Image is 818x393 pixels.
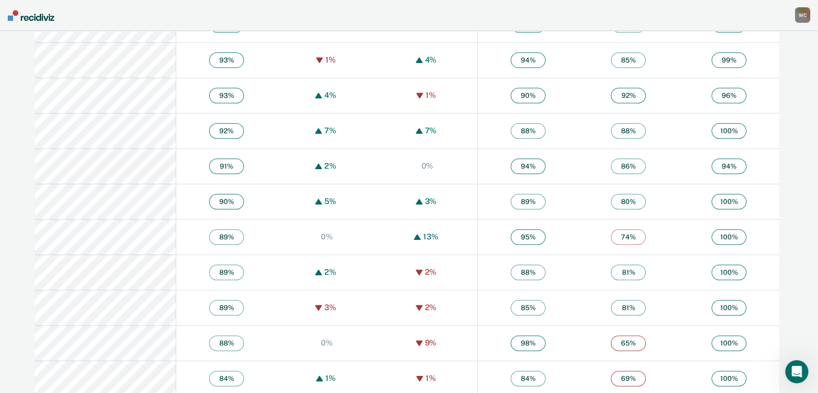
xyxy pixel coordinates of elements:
[712,229,746,245] span: 100 %
[423,197,439,206] div: 3%
[511,300,545,315] span: 85 %
[511,229,545,245] span: 95 %
[511,88,545,103] span: 90 %
[611,52,646,68] span: 85 %
[611,229,646,245] span: 74 %
[795,7,810,23] div: W C
[209,123,244,139] span: 92 %
[712,371,746,386] span: 100 %
[712,300,746,315] span: 100 %
[318,232,335,241] div: 0%
[611,335,646,351] span: 65 %
[712,194,746,209] span: 100 %
[611,88,646,103] span: 92 %
[423,267,439,277] div: 2%
[423,126,439,135] div: 7%
[712,158,746,174] span: 94 %
[8,10,54,21] img: Recidiviz
[421,232,441,241] div: 13%
[323,374,338,383] div: 1%
[209,52,244,68] span: 93 %
[611,194,646,209] span: 80 %
[611,158,646,174] span: 86 %
[209,335,244,351] span: 88 %
[209,88,244,103] span: 93 %
[209,265,244,280] span: 89 %
[423,374,439,383] div: 1%
[795,7,810,23] button: WC
[423,303,439,312] div: 2%
[322,126,339,135] div: 7%
[712,265,746,280] span: 100 %
[322,267,339,277] div: 2%
[511,265,545,280] span: 88 %
[423,338,439,347] div: 9%
[712,52,746,68] span: 99 %
[209,194,244,209] span: 90 %
[511,52,545,68] span: 94 %
[611,371,646,386] span: 69 %
[611,123,646,139] span: 88 %
[209,158,244,174] span: 91 %
[511,371,545,386] span: 84 %
[322,91,339,100] div: 4%
[712,88,746,103] span: 96 %
[511,123,545,139] span: 88 %
[511,335,545,351] span: 98 %
[611,300,646,315] span: 81 %
[419,161,436,171] div: 0%
[209,371,244,386] span: 84 %
[423,91,439,100] div: 1%
[322,161,339,171] div: 2%
[318,338,335,347] div: 0%
[511,194,545,209] span: 89 %
[322,303,339,312] div: 3%
[209,300,244,315] span: 89 %
[785,360,808,383] iframe: Intercom live chat
[322,197,339,206] div: 5%
[511,158,545,174] span: 94 %
[712,335,746,351] span: 100 %
[712,123,746,139] span: 100 %
[423,55,439,64] div: 4%
[209,229,244,245] span: 89 %
[611,265,646,280] span: 81 %
[323,55,338,64] div: 1%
